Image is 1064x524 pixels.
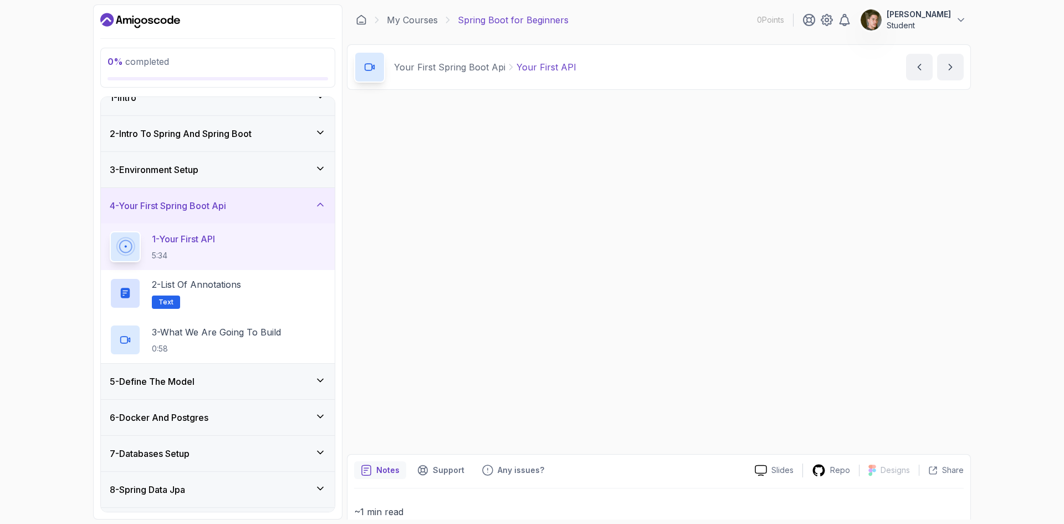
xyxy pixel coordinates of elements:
[101,364,335,399] button: 5-Define The Model
[108,56,123,67] span: 0 %
[475,461,551,479] button: Feedback button
[158,298,173,307] span: Text
[110,163,198,176] h3: 3 - Environment Setup
[101,472,335,507] button: 8-Spring Data Jpa
[919,465,964,476] button: Share
[101,152,335,187] button: 3-Environment Setup
[937,54,964,80] button: next content
[101,400,335,435] button: 6-Docker And Postgres
[861,9,882,30] img: user profile image
[110,278,326,309] button: 2-List of AnnotationsText
[860,9,966,31] button: user profile image[PERSON_NAME]Student
[110,199,226,212] h3: 4 - Your First Spring Boot Api
[498,465,544,476] p: Any issues?
[110,411,208,424] h3: 6 - Docker And Postgres
[110,375,195,388] h3: 5 - Define The Model
[830,465,850,476] p: Repo
[152,250,215,261] p: 5:34
[354,461,406,479] button: notes button
[110,91,136,104] h3: 1 - Intro
[110,324,326,355] button: 3-What We Are Going To Build0:58
[881,465,910,476] p: Designs
[356,14,367,26] a: Dashboard
[942,465,964,476] p: Share
[101,188,335,223] button: 4-Your First Spring Boot Api
[906,54,933,80] button: previous content
[152,278,241,291] p: 2 - List of Annotations
[152,325,281,339] p: 3 - What We Are Going To Build
[771,465,794,476] p: Slides
[100,12,180,29] a: Dashboard
[354,504,964,520] p: ~1 min read
[110,231,326,262] button: 1-Your First API5:34
[110,127,252,140] h3: 2 - Intro To Spring And Spring Boot
[101,436,335,471] button: 7-Databases Setup
[110,483,185,496] h3: 8 - Spring Data Jpa
[108,56,169,67] span: completed
[101,116,335,151] button: 2-Intro To Spring And Spring Boot
[110,447,190,460] h3: 7 - Databases Setup
[387,13,438,27] a: My Courses
[152,343,281,354] p: 0:58
[101,80,335,115] button: 1-Intro
[887,20,951,31] p: Student
[757,14,784,26] p: 0 Points
[394,60,505,74] p: Your First Spring Boot Api
[376,465,400,476] p: Notes
[433,465,464,476] p: Support
[458,13,569,27] p: Spring Boot for Beginners
[887,9,951,20] p: [PERSON_NAME]
[152,232,215,246] p: 1 - Your First API
[746,465,802,476] a: Slides
[803,464,859,477] a: Repo
[411,461,471,479] button: Support button
[516,60,576,74] p: Your First API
